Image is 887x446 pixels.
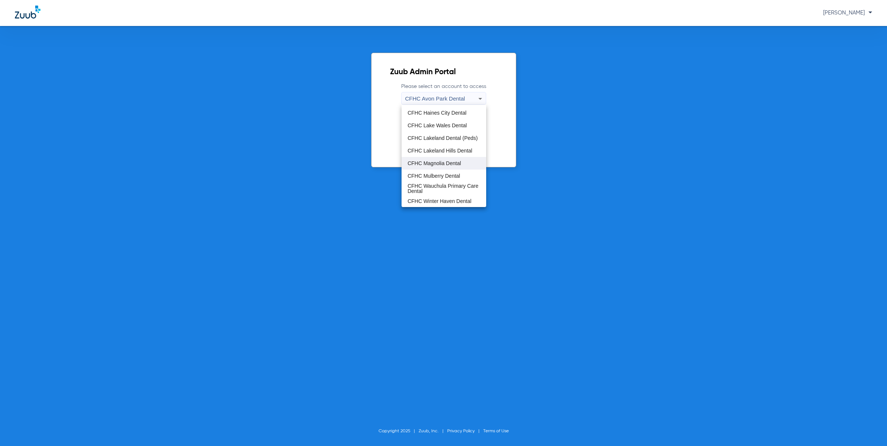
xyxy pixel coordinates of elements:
span: CFHC Haines City Dental [408,110,467,115]
span: CFHC Winter Haven Dental [408,199,471,204]
span: CFHC Lakeland Hills Dental [408,148,472,153]
span: CFHC Lakeland Dental (Peds) [408,135,478,141]
iframe: Chat Widget [850,410,887,446]
span: CFHC Lake Wales Dental [408,123,467,128]
span: CFHC Mulberry Dental [408,173,460,178]
span: CFHC Magnolia Dental [408,161,461,166]
span: CFHC Wauchula Primary Care Dental [408,183,480,194]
